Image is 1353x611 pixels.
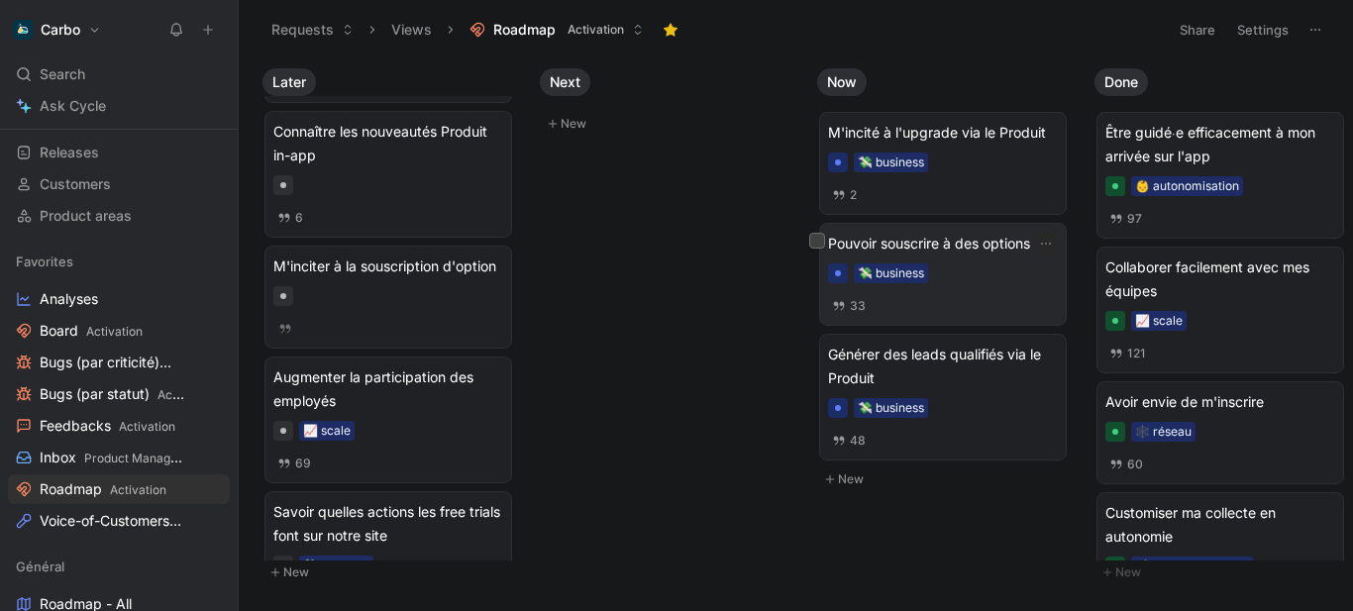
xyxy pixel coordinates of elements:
[8,348,230,377] a: Bugs (par criticité)Activation
[8,201,230,231] a: Product areas
[84,451,206,465] span: Product Management
[40,384,185,405] span: Bugs (par statut)
[273,207,307,229] button: 6
[1096,247,1344,373] a: Collaborer facilement avec mes équipes📈 scale121
[1127,348,1146,359] span: 121
[119,419,175,434] span: Activation
[8,443,230,472] a: InboxProduct Management
[1228,16,1298,44] button: Settings
[303,556,369,575] div: 💸 business
[817,68,867,96] button: Now
[40,353,187,373] span: Bugs (par criticité)
[828,121,1058,145] span: M'incité à l'upgrade via le Produit
[272,72,306,92] span: Later
[858,398,924,418] div: 💸 business
[295,212,303,224] span: 6
[8,284,230,314] a: Analyses
[817,467,1079,491] button: New
[8,379,230,409] a: Bugs (par statut)Activation
[8,506,230,536] a: Voice-of-CustomersProduct Management
[262,15,363,45] button: Requests
[850,435,866,447] span: 48
[16,252,73,271] span: Favorites
[262,68,316,96] button: Later
[273,453,315,474] button: 69
[1105,121,1335,168] span: Être guidé⸱e efficacement à mon arrivée sur l'app
[828,295,870,317] button: 33
[8,16,106,44] button: CarboCarbo
[819,223,1067,326] a: Pouvoir souscrire à des options💸 business33
[1135,422,1192,442] div: 🕸️ réseau
[264,356,512,483] a: Augmenter la participation des employés📈 scale69
[303,421,351,441] div: 📈 scale
[493,20,556,40] span: Roadmap
[858,153,924,172] div: 💸 business
[40,62,85,86] span: Search
[382,15,441,45] button: Views
[40,94,106,118] span: Ask Cycle
[40,174,111,194] span: Customers
[540,68,590,96] button: Next
[41,21,80,39] h1: Carbo
[8,411,230,441] a: FeedbacksActivation
[264,111,512,238] a: Connaître les nouveautés Produit in-app6
[858,263,924,283] div: 💸 business
[273,120,503,167] span: Connaître les nouveautés Produit in-app
[40,289,98,309] span: Analyses
[828,232,1058,255] span: Pouvoir souscrire à des options
[1135,311,1183,331] div: 📈 scale
[295,458,311,469] span: 69
[273,500,503,548] span: Savoir quelles actions les free trials font sur notre site
[86,324,143,339] span: Activation
[532,59,809,146] div: NextNew
[828,430,870,452] button: 48
[8,59,230,89] div: Search
[40,511,196,532] span: Voice-of-Customers
[850,189,857,201] span: 2
[8,138,230,167] a: Releases
[255,59,532,594] div: LaterNew
[1135,557,1249,576] div: ☝️ contextualisation
[828,343,1058,390] span: Générer des leads qualifiés via le Produit
[550,72,580,92] span: Next
[40,321,143,342] span: Board
[16,557,64,576] span: Général
[1105,255,1335,303] span: Collaborer facilement avec mes équipes
[827,72,857,92] span: Now
[40,143,99,162] span: Releases
[819,112,1067,215] a: M'incité à l'upgrade via le Produit💸 business2
[40,479,166,500] span: Roadmap
[828,184,861,206] button: 2
[157,387,214,402] span: Activation
[850,300,866,312] span: 33
[8,552,230,581] div: Général
[540,112,801,136] button: New
[264,246,512,349] a: M'inciter à la souscription d'option
[8,474,230,504] a: RoadmapActivation
[13,20,33,40] img: Carbo
[1127,213,1142,225] span: 97
[1096,381,1344,484] a: Avoir envie de m'inscrire🕸️ réseau60
[1096,112,1344,239] a: Être guidé⸱e efficacement à mon arrivée sur l'app👶 autonomisation97
[1104,72,1138,92] span: Done
[1105,454,1147,475] button: 60
[8,247,230,276] div: Favorites
[1127,458,1143,470] span: 60
[568,20,624,40] span: Activation
[461,15,653,45] button: RoadmapActivation
[110,482,166,497] span: Activation
[1171,16,1224,44] button: Share
[40,206,132,226] span: Product areas
[8,316,230,346] a: BoardActivation
[1094,68,1148,96] button: Done
[819,334,1067,460] a: Générer des leads qualifiés via le Produit💸 business48
[40,416,175,437] span: Feedbacks
[1105,343,1150,364] button: 121
[273,365,503,413] span: Augmenter la participation des employés
[1105,501,1335,549] span: Customiser ma collecte en autonomie
[1105,390,1335,414] span: Avoir envie de m'inscrire
[809,59,1087,501] div: NowNew
[8,91,230,121] a: Ask Cycle
[40,448,184,468] span: Inbox
[8,169,230,199] a: Customers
